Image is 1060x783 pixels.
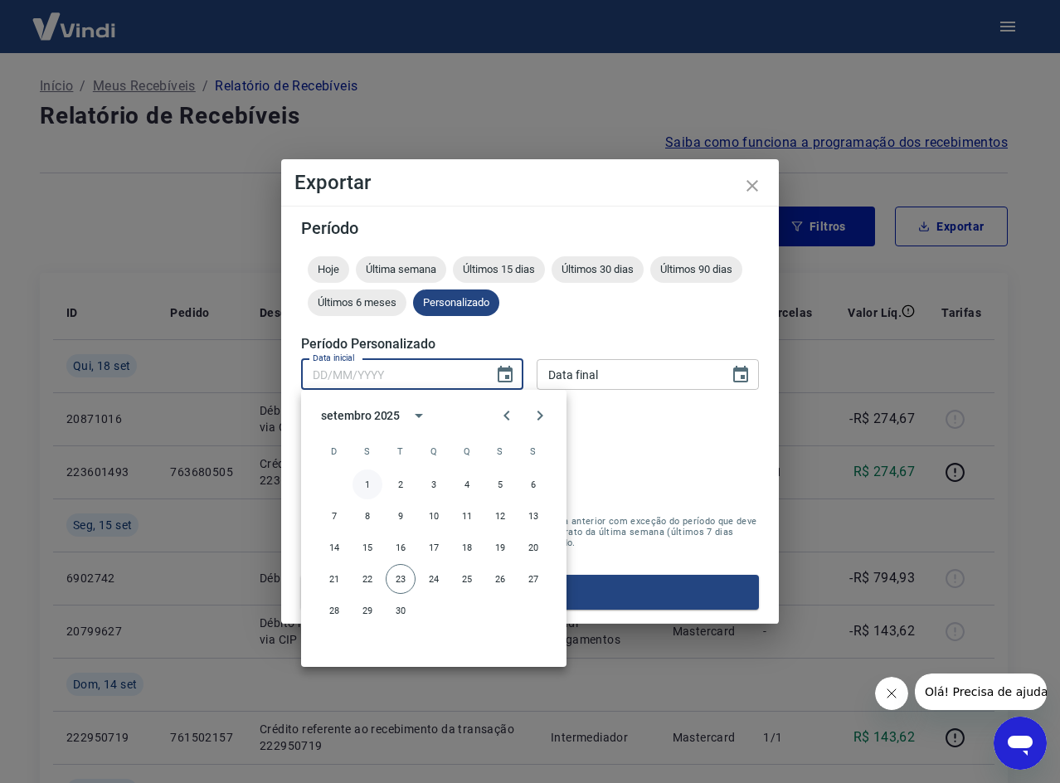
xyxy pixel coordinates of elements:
[353,596,382,625] button: 29
[732,166,772,206] button: close
[419,435,449,468] span: quarta-feira
[552,263,644,275] span: Últimos 30 dias
[485,435,515,468] span: sexta-feira
[353,501,382,531] button: 8
[518,469,548,499] button: 6
[386,469,416,499] button: 2
[10,12,139,25] span: Olá! Precisa de ajuda?
[353,564,382,594] button: 22
[294,173,766,192] h4: Exportar
[452,533,482,562] button: 18
[319,596,349,625] button: 28
[452,564,482,594] button: 25
[413,289,499,316] div: Personalizado
[419,564,449,594] button: 24
[452,435,482,468] span: quinta-feira
[485,501,515,531] button: 12
[405,401,433,430] button: calendar view is open, switch to year view
[724,358,757,391] button: Choose date
[353,533,382,562] button: 15
[453,256,545,283] div: Últimos 15 dias
[308,256,349,283] div: Hoje
[308,263,349,275] span: Hoje
[353,469,382,499] button: 1
[915,674,1047,710] iframe: Mensagem da empresa
[353,435,382,468] span: segunda-feira
[650,256,742,283] div: Últimos 90 dias
[875,677,908,710] iframe: Fechar mensagem
[419,469,449,499] button: 3
[386,501,416,531] button: 9
[489,358,522,391] button: Choose date
[523,399,557,432] button: Next month
[386,435,416,468] span: terça-feira
[319,564,349,594] button: 21
[518,564,548,594] button: 27
[386,564,416,594] button: 23
[537,359,717,390] input: DD/MM/YYYY
[485,469,515,499] button: 5
[356,263,446,275] span: Última semana
[490,399,523,432] button: Previous month
[413,296,499,309] span: Personalizado
[518,501,548,531] button: 13
[650,263,742,275] span: Últimos 90 dias
[308,289,406,316] div: Últimos 6 meses
[301,220,759,236] h5: Período
[301,336,759,353] h5: Período Personalizado
[518,533,548,562] button: 20
[308,296,406,309] span: Últimos 6 meses
[552,256,644,283] div: Últimos 30 dias
[994,717,1047,770] iframe: Botão para abrir a janela de mensagens
[319,435,349,468] span: domingo
[301,359,482,390] input: DD/MM/YYYY
[321,407,400,425] div: setembro 2025
[386,533,416,562] button: 16
[485,564,515,594] button: 26
[356,256,446,283] div: Última semana
[452,501,482,531] button: 11
[419,501,449,531] button: 10
[452,469,482,499] button: 4
[419,533,449,562] button: 17
[386,596,416,625] button: 30
[313,352,355,364] label: Data inicial
[453,263,545,275] span: Últimos 15 dias
[319,501,349,531] button: 7
[319,533,349,562] button: 14
[485,533,515,562] button: 19
[518,435,548,468] span: sábado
